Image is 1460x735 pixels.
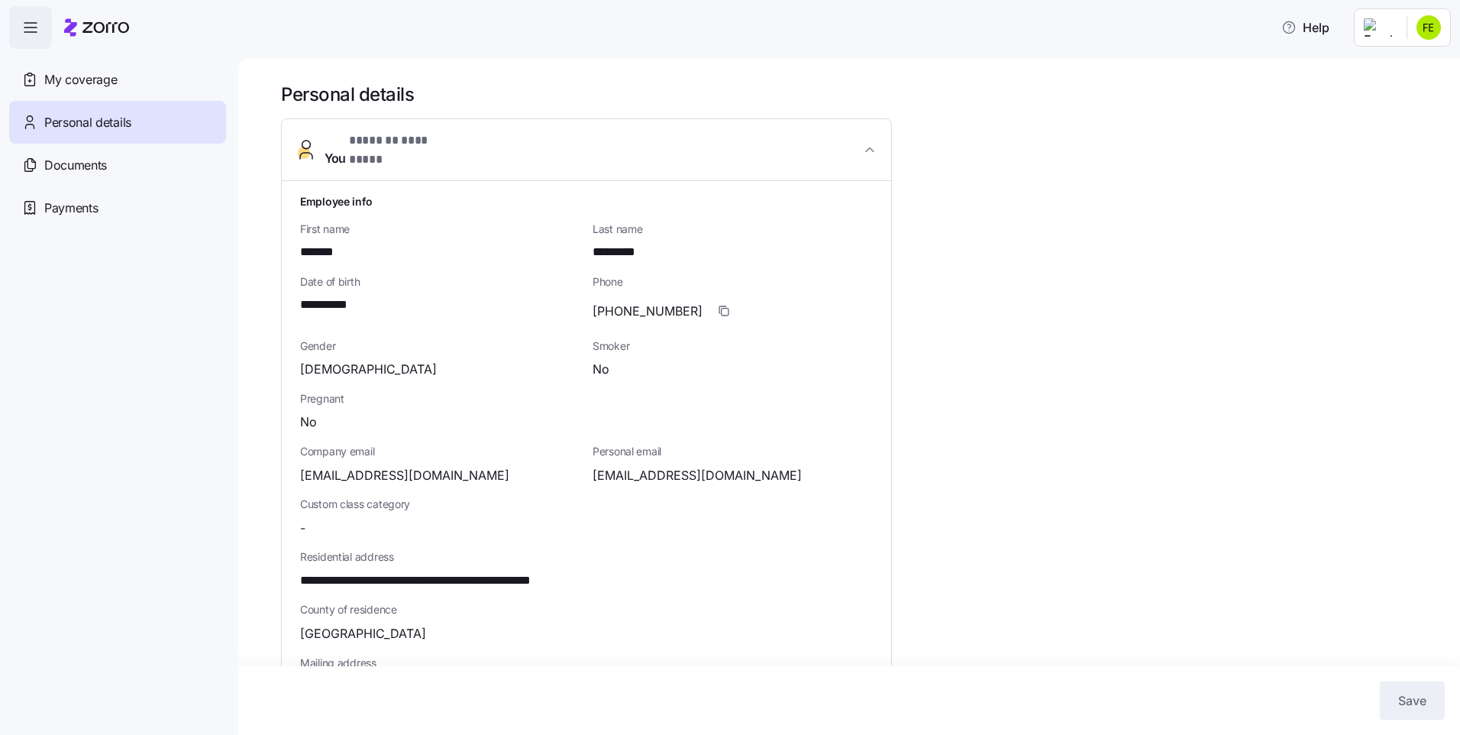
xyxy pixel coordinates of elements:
span: [EMAIL_ADDRESS][DOMAIN_NAME] [593,466,802,485]
span: Help [1281,18,1329,37]
span: Payments [44,199,98,218]
span: [GEOGRAPHIC_DATA] [300,624,426,643]
span: Residential address [300,549,873,565]
span: You [325,131,448,168]
button: Help [1269,12,1342,43]
span: Custom class category [300,497,580,512]
a: My coverage [9,58,226,101]
span: Gender [300,338,580,354]
a: Documents [9,144,226,186]
span: No [300,413,317,432]
a: Payments [9,186,226,229]
span: Save [1398,691,1426,710]
span: No [593,360,609,379]
h1: Employee info [300,193,873,209]
span: First name [300,222,580,237]
span: Personal details [44,113,131,132]
span: [EMAIL_ADDRESS][DOMAIN_NAME] [300,466,509,485]
button: Save [1380,682,1445,720]
span: [DEMOGRAPHIC_DATA] [300,360,437,379]
span: Phone [593,274,873,290]
span: Documents [44,156,107,175]
span: Personal email [593,444,873,459]
span: Date of birth [300,274,580,290]
span: Smoker [593,338,873,354]
span: [PHONE_NUMBER] [593,302,703,321]
span: My coverage [44,70,117,89]
h1: Personal details [281,83,1439,106]
a: Personal details [9,101,226,144]
span: - [300,519,305,538]
span: Company email [300,444,580,459]
span: Last name [593,222,873,237]
span: Mailing address [300,656,873,671]
span: Pregnant [300,391,873,406]
img: efa74efc9cf6fdf911962470ebf00cfb [1416,15,1441,40]
span: County of residence [300,602,873,617]
img: Employer logo [1364,18,1394,37]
